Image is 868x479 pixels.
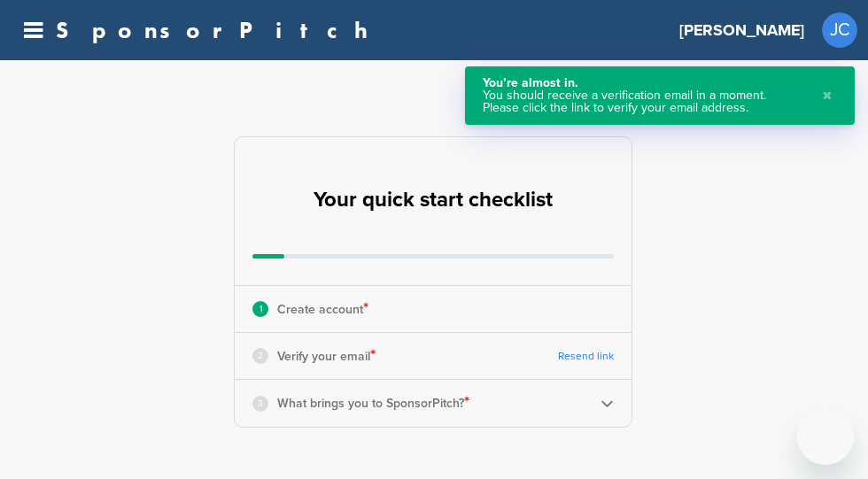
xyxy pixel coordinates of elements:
[483,77,804,89] div: You’re almost in.
[822,12,857,48] a: JC
[277,391,469,414] p: What brings you to SponsorPitch?
[797,408,854,465] iframe: Button to launch messaging window
[277,297,368,321] p: Create account
[818,77,837,114] button: Close
[601,397,614,410] img: Checklist arrow 2
[483,89,804,114] div: You should receive a verification email in a moment. Please click the link to verify your email a...
[679,18,804,42] h3: [PERSON_NAME]
[252,396,268,412] div: 3
[314,181,553,220] h2: Your quick start checklist
[252,301,268,317] div: 1
[277,344,376,367] p: Verify your email
[56,19,379,42] a: SponsorPitch
[558,350,614,363] a: Resend link
[679,11,804,50] a: [PERSON_NAME]
[252,348,268,364] div: 2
